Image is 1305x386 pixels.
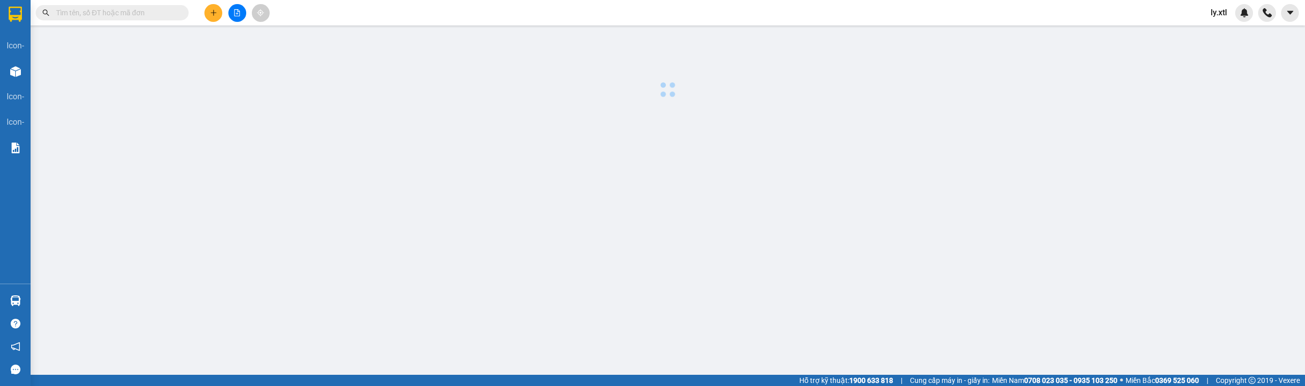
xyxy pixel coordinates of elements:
span: Miền Bắc [1126,375,1199,386]
span: search [42,9,49,16]
strong: 1900 633 818 [849,376,893,384]
img: logo-vxr [9,7,22,22]
input: Tìm tên, số ĐT hoặc mã đơn [56,7,176,18]
button: plus [204,4,222,22]
span: ly.xtl [1203,6,1235,19]
div: icon- [7,90,24,103]
div: icon- [7,39,24,52]
span: ⚪️ [1120,378,1123,382]
button: aim [252,4,270,22]
img: warehouse-icon [10,295,21,306]
span: Cung cấp máy in - giấy in: [910,375,989,386]
span: Miền Nam [992,375,1117,386]
div: icon- [7,116,24,128]
span: aim [257,9,264,16]
strong: 0708 023 035 - 0935 103 250 [1024,376,1117,384]
span: caret-down [1286,8,1295,17]
span: question-circle [11,319,20,328]
span: Hỗ trợ kỹ thuật: [799,375,893,386]
img: icon-new-feature [1240,8,1249,17]
strong: 0369 525 060 [1155,376,1199,384]
span: | [1207,375,1208,386]
span: message [11,365,20,374]
img: solution-icon [10,143,21,153]
button: caret-down [1281,4,1299,22]
span: plus [210,9,217,16]
span: copyright [1248,377,1256,384]
span: file-add [233,9,241,16]
button: file-add [228,4,246,22]
span: | [901,375,902,386]
span: notification [11,342,20,351]
img: phone-icon [1263,8,1272,17]
img: warehouse-icon [10,66,21,77]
